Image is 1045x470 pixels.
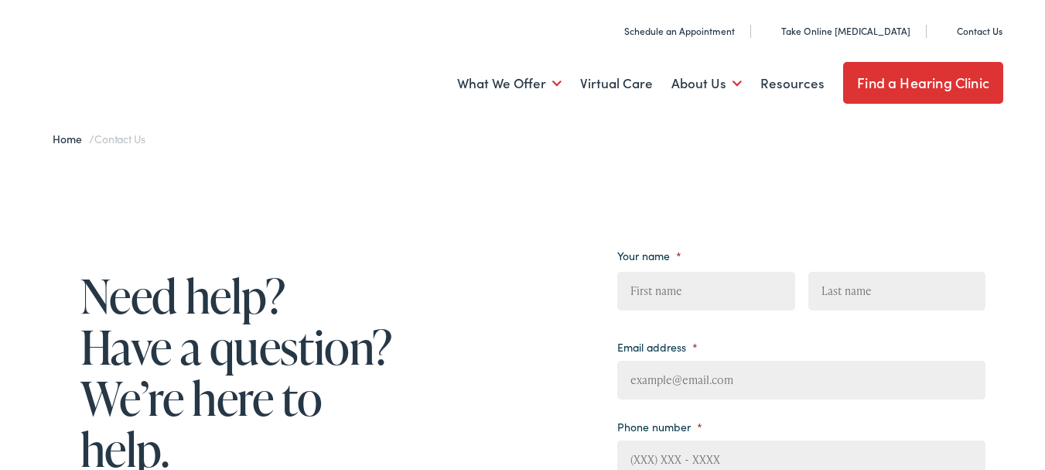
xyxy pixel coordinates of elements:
a: Take Online [MEDICAL_DATA] [764,24,910,37]
label: Email address [617,340,698,354]
a: About Us [671,55,742,112]
label: Your name [617,249,681,262]
img: utility icon [940,23,951,39]
a: Find a Hearing Clinic [843,62,1003,104]
img: utility icon [764,23,775,39]
img: utility icon [607,23,618,39]
a: What We Offer [457,55,562,112]
input: First name [617,272,794,310]
input: Last name [808,272,985,310]
a: Schedule an Appointment [607,24,735,37]
a: Contact Us [940,24,1002,37]
a: Resources [760,55,825,112]
input: example@email.com [617,361,985,400]
a: Virtual Care [580,55,653,112]
label: Phone number [617,420,702,434]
